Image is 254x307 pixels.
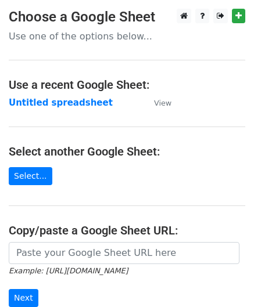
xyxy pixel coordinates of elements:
input: Next [9,289,38,307]
a: Select... [9,167,52,185]
input: Paste your Google Sheet URL here [9,242,239,264]
a: View [142,97,171,108]
h3: Choose a Google Sheet [9,9,245,26]
h4: Use a recent Google Sheet: [9,78,245,92]
small: Example: [URL][DOMAIN_NAME] [9,266,128,275]
h4: Copy/paste a Google Sheet URL: [9,223,245,237]
h4: Select another Google Sheet: [9,145,245,158]
p: Use one of the options below... [9,30,245,42]
small: View [154,99,171,107]
a: Untitled spreadsheet [9,97,113,108]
